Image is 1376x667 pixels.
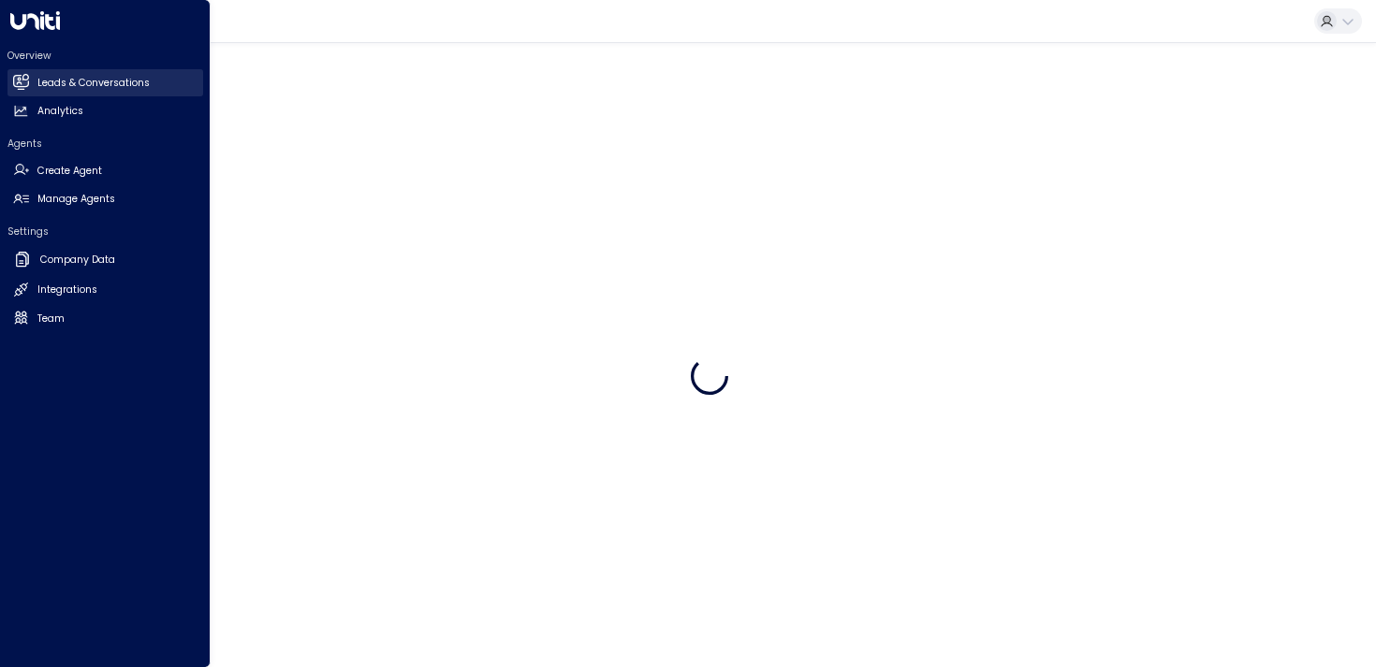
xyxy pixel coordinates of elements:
[7,69,203,96] a: Leads & Conversations
[40,253,115,268] h2: Company Data
[37,283,97,297] h2: Integrations
[7,137,203,151] h2: Agents
[7,49,203,63] h2: Overview
[37,104,83,119] h2: Analytics
[7,277,203,304] a: Integrations
[37,192,115,207] h2: Manage Agents
[7,157,203,184] a: Create Agent
[7,225,203,239] h2: Settings
[37,312,65,326] h2: Team
[7,305,203,332] a: Team
[7,186,203,213] a: Manage Agents
[7,98,203,125] a: Analytics
[37,76,150,91] h2: Leads & Conversations
[7,245,203,275] a: Company Data
[37,164,102,179] h2: Create Agent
